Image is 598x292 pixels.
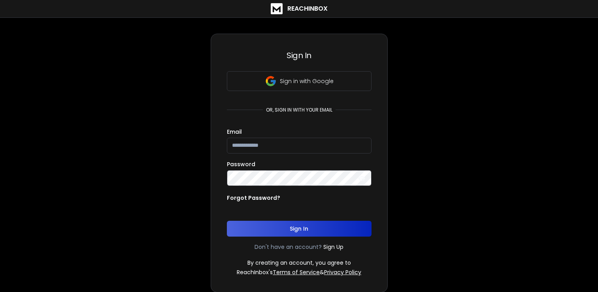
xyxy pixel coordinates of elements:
a: Sign Up [323,243,343,251]
p: Sign in with Google [280,77,334,85]
a: Terms of Service [273,268,320,276]
button: Sign in with Google [227,71,372,91]
h3: Sign In [227,50,372,61]
label: Password [227,161,255,167]
p: Don't have an account? [255,243,322,251]
p: Forgot Password? [227,194,280,202]
img: logo [271,3,283,14]
a: Privacy Policy [324,268,361,276]
p: By creating an account, you agree to [247,259,351,267]
a: ReachInbox [271,3,328,14]
label: Email [227,129,242,135]
p: or, sign in with your email [263,107,336,113]
p: ReachInbox's & [237,268,361,276]
h1: ReachInbox [287,4,328,13]
button: Sign In [227,221,372,237]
